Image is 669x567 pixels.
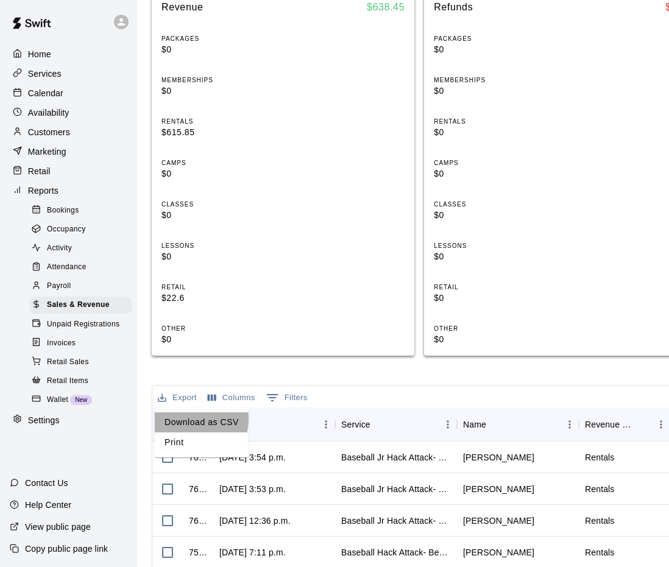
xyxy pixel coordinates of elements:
p: LESSONS [434,241,556,250]
div: Name [463,407,486,442]
div: Baseball Jr Hack Attack- Perfect for all skill levels [341,515,451,527]
div: Sales & Revenue [29,297,132,314]
a: Bookings [29,201,137,220]
div: Rentals [585,483,615,495]
div: Marketing [10,143,127,161]
p: $0 [161,250,283,263]
p: Help Center [25,499,71,511]
p: Calendar [28,87,63,99]
span: Retail Sales [47,356,89,368]
p: Availability [28,107,69,119]
div: Baseball Hack Attack- Best for 14u + [341,546,451,558]
div: Graham Vogt [463,451,534,463]
p: RENTALS [434,117,556,126]
div: Aug 18, 2025, 3:53 p.m. [219,483,286,495]
div: Occupancy [29,221,132,238]
p: $0 [161,85,283,97]
button: Sort [370,416,388,433]
p: RETAIL [161,283,283,292]
a: Services [10,65,127,83]
p: Reports [28,185,58,197]
button: Select columns [205,389,258,407]
a: Home [10,45,127,63]
a: Calendar [10,84,127,102]
span: Occupancy [47,224,86,236]
div: Retail Sales [29,354,132,371]
a: Sales & Revenue [29,296,137,315]
div: Attendance [29,259,132,276]
div: 760095 [189,515,207,527]
div: Graham Vogt [463,483,534,495]
p: MEMBERSHIPS [161,76,283,85]
p: $0 [434,333,556,346]
div: Activity [29,240,132,257]
p: Marketing [28,146,66,158]
p: $22.6 [161,292,283,305]
button: Export [155,389,200,407]
p: $0 [161,209,283,222]
p: $0 [434,85,556,97]
div: 759452 [189,546,207,558]
button: Menu [439,415,457,434]
p: CAMPS [161,158,283,167]
a: Payroll [29,277,137,296]
p: OTHER [434,324,556,333]
button: Sort [486,416,503,433]
a: Attendance [29,258,137,277]
div: Date [213,407,335,442]
p: RETAIL [434,283,556,292]
a: Settings [10,411,127,429]
a: Activity [29,239,137,258]
p: LESSONS [161,241,283,250]
div: Baseball Jr Hack Attack- Perfect for all skill levels [341,451,451,463]
span: Unpaid Registrations [47,319,119,331]
p: MEMBERSHIPS [434,76,556,85]
div: Service [335,407,457,442]
p: PACKAGES [161,34,283,43]
li: Download as CSV [155,412,249,432]
p: $615.85 [161,126,283,139]
div: Unpaid Registrations [29,316,132,333]
div: Aug 18, 2025, 3:54 p.m. [219,451,286,463]
p: $0 [434,126,556,139]
p: RENTALS [161,117,283,126]
div: Jack Smolders [463,515,534,527]
li: Print [155,432,249,453]
a: Customers [10,123,127,141]
a: Retail [10,162,127,180]
div: Retail Items [29,373,132,390]
a: Retail Sales [29,353,137,372]
p: Copy public page link [25,543,108,555]
div: Invoices [29,335,132,352]
span: Retail Items [47,375,88,387]
div: Bookings [29,202,132,219]
a: WalletNew [29,390,137,409]
span: Attendance [47,261,87,273]
div: Service [341,407,370,442]
p: $0 [434,250,556,263]
ul: Export [155,407,249,457]
p: OTHER [161,324,283,333]
a: Availability [10,104,127,122]
p: $0 [434,292,556,305]
p: View public page [25,521,91,533]
p: $0 [161,43,283,56]
p: Settings [28,414,60,426]
div: Aug 17, 2025, 12:36 p.m. [219,515,291,527]
p: $0 [161,333,283,346]
div: Revenue Category [585,407,635,442]
div: Aug 16, 2025, 7:11 p.m. [219,546,286,558]
span: New [70,396,92,403]
p: $0 [161,167,283,180]
p: Contact Us [25,477,68,489]
div: Rentals [585,546,615,558]
div: 762497 [189,483,207,495]
p: $0 [434,209,556,222]
p: CLASSES [434,200,556,209]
